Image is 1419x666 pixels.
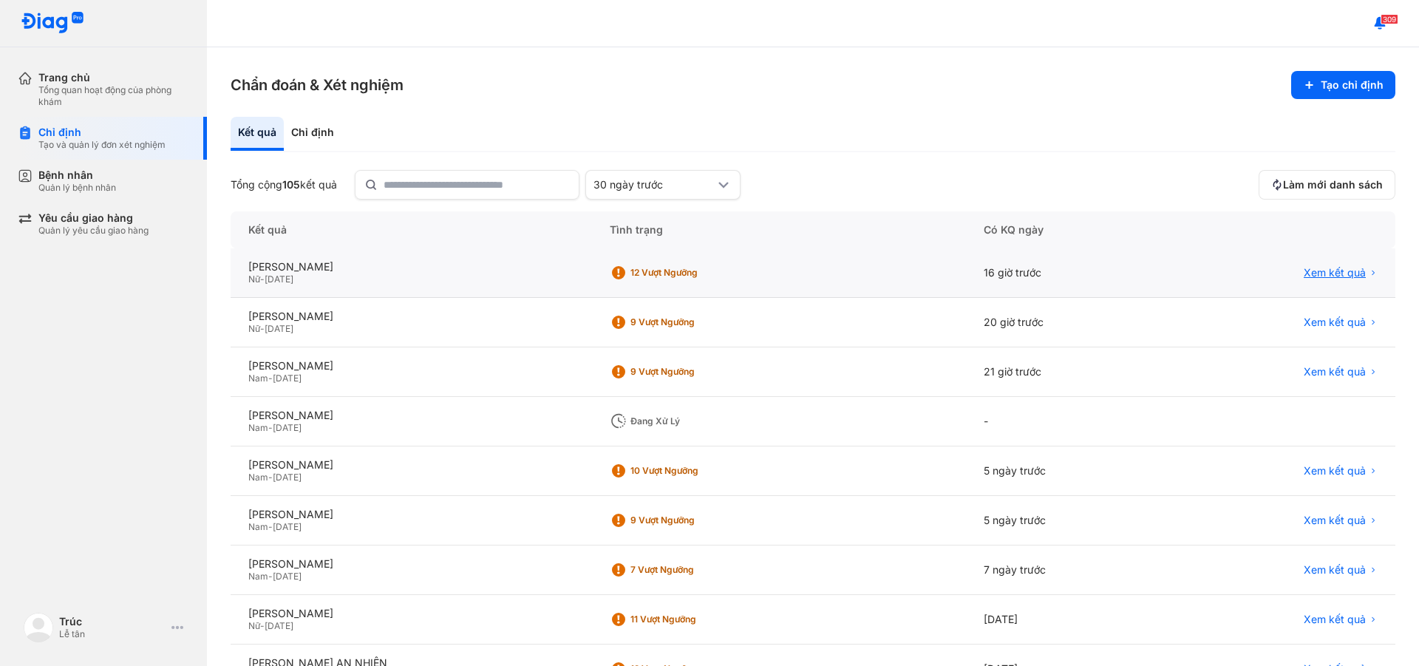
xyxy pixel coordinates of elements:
[265,620,293,631] span: [DATE]
[1259,170,1395,200] button: Làm mới danh sách
[630,564,749,576] div: 7 Vượt ngưỡng
[248,273,260,285] span: Nữ
[1283,178,1383,191] span: Làm mới danh sách
[38,126,166,139] div: Chỉ định
[248,458,574,472] div: [PERSON_NAME]
[38,169,116,182] div: Bệnh nhân
[38,211,149,225] div: Yêu cầu giao hàng
[282,178,300,191] span: 105
[260,620,265,631] span: -
[268,472,273,483] span: -
[966,211,1168,248] div: Có KQ ngày
[273,571,302,582] span: [DATE]
[630,614,749,625] div: 11 Vượt ngưỡng
[630,267,749,279] div: 12 Vượt ngưỡng
[966,248,1168,298] div: 16 giờ trước
[284,117,341,151] div: Chỉ định
[248,508,574,521] div: [PERSON_NAME]
[248,409,574,422] div: [PERSON_NAME]
[248,557,574,571] div: [PERSON_NAME]
[231,178,337,191] div: Tổng cộng kết quả
[21,12,84,35] img: logo
[630,316,749,328] div: 9 Vượt ngưỡng
[966,496,1168,546] div: 5 ngày trước
[966,298,1168,347] div: 20 giờ trước
[1291,71,1395,99] button: Tạo chỉ định
[231,75,404,95] h3: Chẩn đoán & Xét nghiệm
[592,211,966,248] div: Tình trạng
[248,373,268,384] span: Nam
[273,472,302,483] span: [DATE]
[630,465,749,477] div: 10 Vượt ngưỡng
[231,117,284,151] div: Kết quả
[59,615,166,628] div: Trúc
[38,71,189,84] div: Trang chủ
[630,366,749,378] div: 9 Vượt ngưỡng
[1304,514,1366,527] span: Xem kết quả
[1304,464,1366,478] span: Xem kết quả
[268,422,273,433] span: -
[630,415,749,427] div: Đang xử lý
[248,422,268,433] span: Nam
[966,546,1168,595] div: 7 ngày trước
[260,273,265,285] span: -
[1304,266,1366,279] span: Xem kết quả
[1304,316,1366,329] span: Xem kết quả
[273,422,302,433] span: [DATE]
[1304,365,1366,378] span: Xem kết quả
[59,628,166,640] div: Lễ tân
[268,571,273,582] span: -
[38,139,166,151] div: Tạo và quản lý đơn xét nghiệm
[273,373,302,384] span: [DATE]
[966,595,1168,645] div: [DATE]
[248,359,574,373] div: [PERSON_NAME]
[265,323,293,334] span: [DATE]
[38,225,149,237] div: Quản lý yêu cầu giao hàng
[248,521,268,532] span: Nam
[1304,613,1366,626] span: Xem kết quả
[248,260,574,273] div: [PERSON_NAME]
[593,178,715,191] div: 30 ngày trước
[966,446,1168,496] div: 5 ngày trước
[38,84,189,108] div: Tổng quan hoạt động của phòng khám
[260,323,265,334] span: -
[273,521,302,532] span: [DATE]
[38,182,116,194] div: Quản lý bệnh nhân
[231,211,592,248] div: Kết quả
[248,310,574,323] div: [PERSON_NAME]
[248,620,260,631] span: Nữ
[268,373,273,384] span: -
[1381,14,1398,24] span: 309
[268,521,273,532] span: -
[630,514,749,526] div: 9 Vượt ngưỡng
[1304,563,1366,577] span: Xem kết quả
[966,347,1168,397] div: 21 giờ trước
[966,397,1168,446] div: -
[248,571,268,582] span: Nam
[24,613,53,642] img: logo
[248,607,574,620] div: [PERSON_NAME]
[265,273,293,285] span: [DATE]
[248,472,268,483] span: Nam
[248,323,260,334] span: Nữ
